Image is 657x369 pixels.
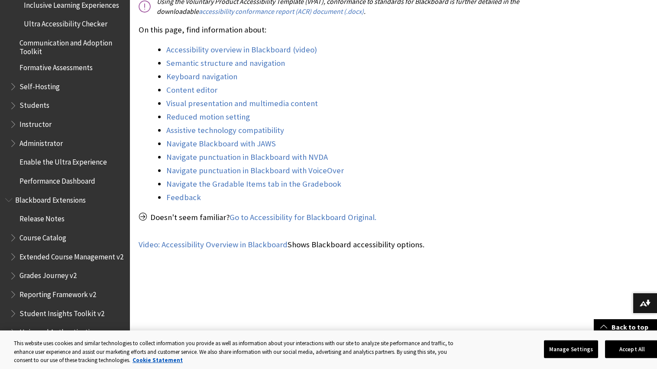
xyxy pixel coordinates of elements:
[19,98,49,110] span: Students
[166,112,250,122] a: Reduced motion setting
[199,7,364,16] a: accessibility conformance report (ACR) document (.docx)
[166,192,201,203] a: Feedback
[19,117,52,129] span: Instructor
[139,240,288,250] a: Video: Accessibility Overview in Blackboard
[15,193,86,204] span: Blackboard Extensions
[166,125,284,136] a: Assistive technology compatibility
[139,212,520,223] p: Doesn't seem familiar?
[166,58,285,68] a: Semantic structure and navigation
[19,249,123,261] span: Extended Course Management v2
[166,98,318,109] a: Visual presentation and multimedia content
[19,269,77,280] span: Grades Journey v2
[166,139,276,149] a: Navigate Blackboard with JAWS
[19,136,63,148] span: Administrator
[133,356,183,364] a: More information about your privacy, opens in a new tab
[230,212,376,223] a: Go to Accessibility for Blackboard Original.
[19,230,66,242] span: Course Catalog
[5,193,125,346] nav: Book outline for Blackboard Extensions
[139,239,520,250] p: Shows Blackboard accessibility options.
[166,45,317,55] a: Accessibility overview in Blackboard (video)
[594,319,657,335] a: Back to top
[166,85,217,95] a: Content editor
[19,306,104,318] span: Student Insights Toolkit v2
[24,17,107,29] span: Ultra Accessibility Checker
[14,339,460,365] div: This website uses cookies and similar technologies to collect information you provide as well as ...
[139,24,520,36] p: On this page, find information about:
[166,71,237,82] a: Keyboard navigation
[19,155,107,167] span: Enable the Ultra Experience
[19,212,65,223] span: Release Notes
[19,36,124,56] span: Communication and Adoption Toolkit
[19,60,93,72] span: Formative Assessments
[166,179,341,189] a: Navigate the Gradable Items tab in the Gradebook
[19,325,124,346] span: Universal Authentication Solution v2
[19,79,60,91] span: Self-Hosting
[19,287,96,299] span: Reporting Framework v2
[19,174,95,185] span: Performance Dashboard
[544,340,598,358] button: Manage Settings
[166,152,328,162] a: Navigate punctuation in Blackboard with NVDA
[166,165,344,176] a: Navigate punctuation in Blackboard with VoiceOver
